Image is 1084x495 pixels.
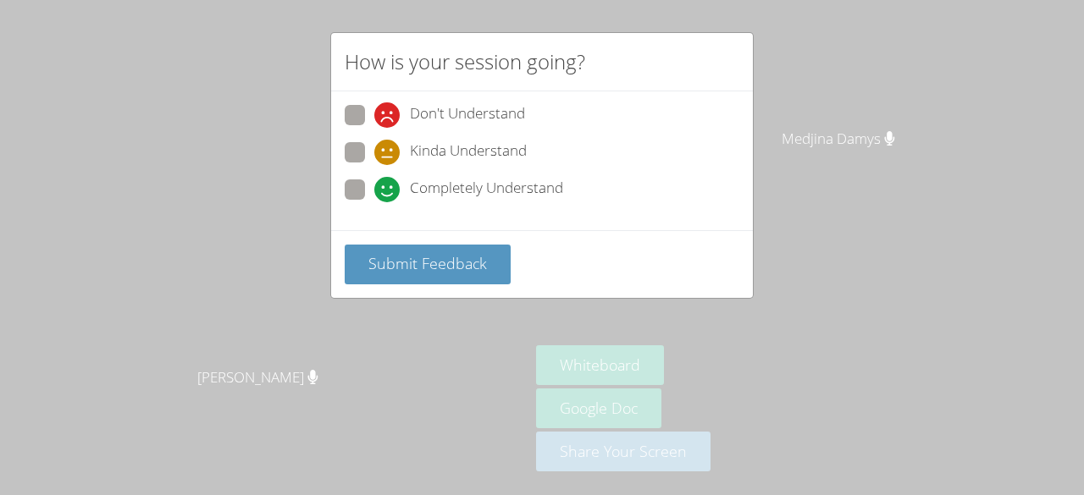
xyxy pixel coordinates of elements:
[345,47,585,77] h2: How is your session going?
[345,245,511,284] button: Submit Feedback
[410,102,525,128] span: Don't Understand
[410,140,527,165] span: Kinda Understand
[410,177,563,202] span: Completely Understand
[368,253,487,273] span: Submit Feedback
